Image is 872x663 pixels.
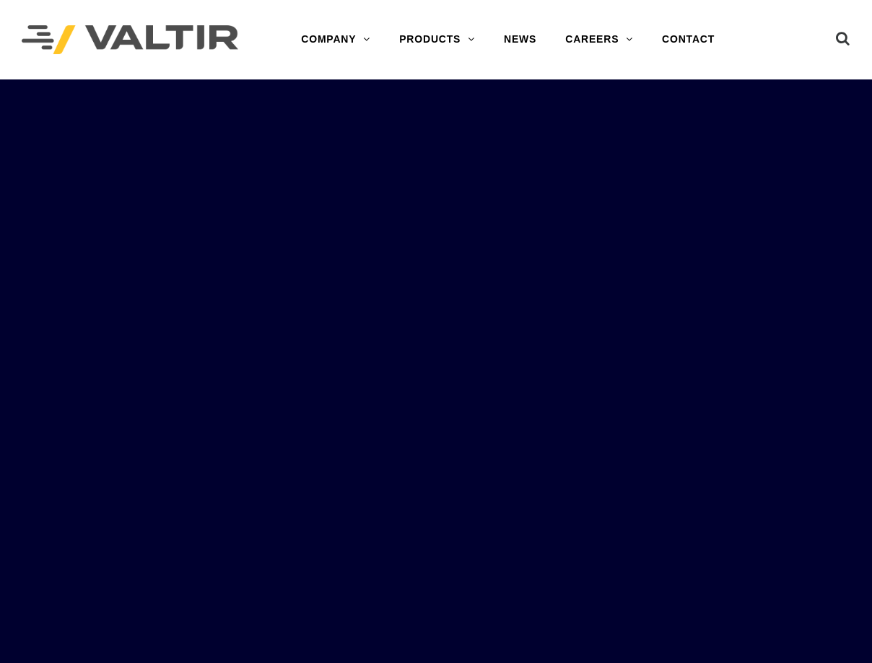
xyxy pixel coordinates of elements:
[385,25,489,54] a: PRODUCTS
[287,25,385,54] a: COMPANY
[551,25,648,54] a: CAREERS
[489,25,551,54] a: NEWS
[22,25,238,55] img: Valtir
[648,25,729,54] a: CONTACT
